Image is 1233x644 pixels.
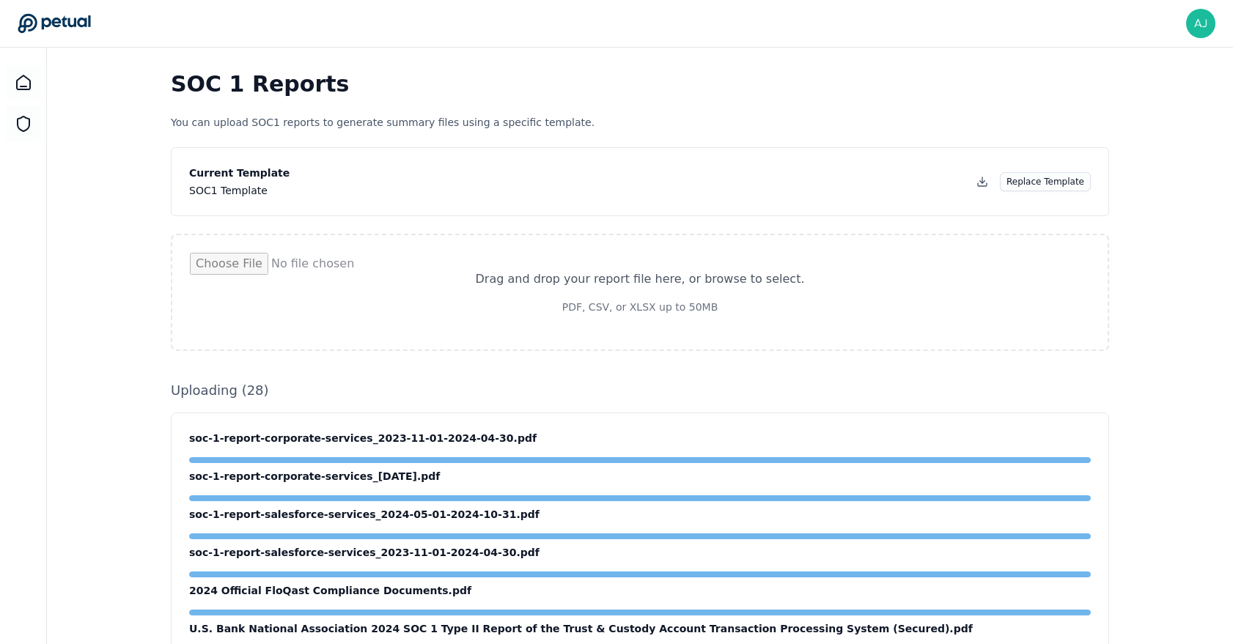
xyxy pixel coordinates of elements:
[171,380,1109,401] h3: Uploading ( 28 )
[189,507,1091,522] div: soc-1-report-salesforce-services_2024-05-01-2024-10-31.pdf
[189,166,290,180] p: Current Template
[1186,9,1215,38] img: ajay.rengarajan@snowflake.com
[171,71,1109,97] h1: SOC 1 Reports
[189,545,1091,560] div: soc-1-report-salesforce-services_2023-11-01-2024-04-30.pdf
[189,431,1091,445] div: soc-1-report-corporate-services_2023-11-01-2024-04-30.pdf
[6,65,41,100] a: Dashboard
[189,621,1091,636] div: U.S. Bank National Association 2024 SOC 1 Type II Report of the Trust & Custody Account Transacti...
[189,583,1091,598] div: 2024 Official FloQast Compliance Documents.pdf
[971,170,994,193] button: Download Template
[1000,172,1091,191] button: Replace Template
[171,115,1109,130] p: You can upload SOC1 reports to generate summary files using a specific template.
[189,469,1091,484] div: soc-1-report-corporate-services_[DATE].pdf
[18,13,91,34] a: Go to Dashboard
[189,183,290,198] div: SOC1 Template
[6,106,41,141] a: SOC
